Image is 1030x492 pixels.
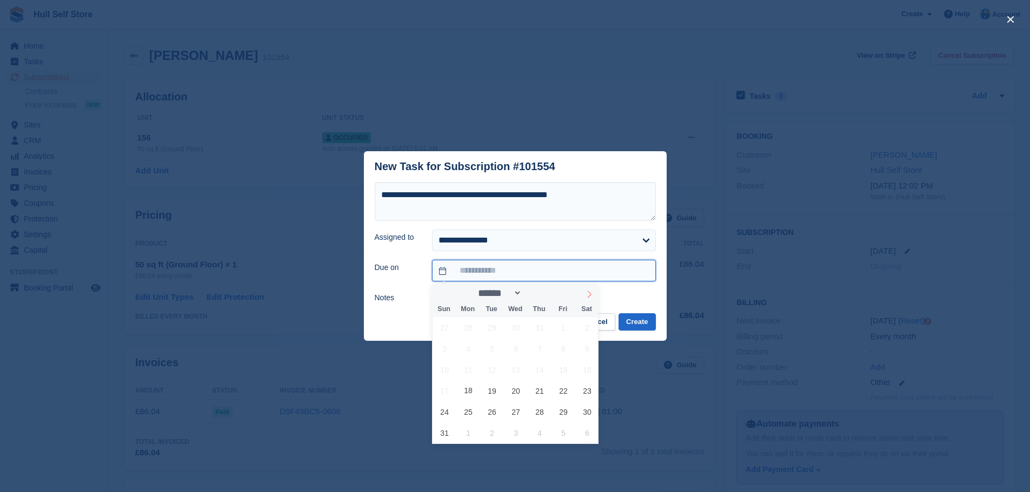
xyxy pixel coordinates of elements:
[576,380,597,401] span: August 23, 2025
[456,306,480,313] span: Mon
[529,317,550,338] span: July 31, 2025
[375,262,420,273] label: Due on
[553,422,574,443] span: September 5, 2025
[506,380,527,401] span: August 20, 2025
[458,317,479,338] span: July 28, 2025
[529,401,550,422] span: August 28, 2025
[434,359,455,380] span: August 10, 2025
[475,287,522,299] select: Month
[551,306,575,313] span: Fri
[576,422,597,443] span: September 6, 2025
[482,317,503,338] span: July 29, 2025
[576,401,597,422] span: August 30, 2025
[375,232,420,243] label: Assigned to
[576,338,597,359] span: August 9, 2025
[434,422,455,443] span: August 31, 2025
[553,338,574,359] span: August 8, 2025
[434,401,455,422] span: August 24, 2025
[522,287,556,299] input: Year
[482,380,503,401] span: August 19, 2025
[619,313,655,331] button: Create
[458,422,479,443] span: September 1, 2025
[503,306,527,313] span: Wed
[482,401,503,422] span: August 26, 2025
[480,306,503,313] span: Tue
[482,422,503,443] span: September 2, 2025
[434,317,455,338] span: July 27, 2025
[375,160,555,173] div: New Task for Subscription #101554
[482,359,503,380] span: August 12, 2025
[506,338,527,359] span: August 6, 2025
[506,401,527,422] span: August 27, 2025
[482,338,503,359] span: August 5, 2025
[553,359,574,380] span: August 15, 2025
[529,422,550,443] span: September 4, 2025
[576,359,597,380] span: August 16, 2025
[458,401,479,422] span: August 25, 2025
[576,317,597,338] span: August 2, 2025
[375,292,420,304] label: Notes
[434,380,455,401] span: August 17, 2025
[458,338,479,359] span: August 4, 2025
[527,306,551,313] span: Thu
[553,401,574,422] span: August 29, 2025
[529,338,550,359] span: August 7, 2025
[434,338,455,359] span: August 3, 2025
[458,380,479,401] span: August 18, 2025
[529,359,550,380] span: August 14, 2025
[506,359,527,380] span: August 13, 2025
[575,306,599,313] span: Sat
[458,359,479,380] span: August 11, 2025
[553,317,574,338] span: August 1, 2025
[553,380,574,401] span: August 22, 2025
[432,306,456,313] span: Sun
[529,380,550,401] span: August 21, 2025
[1002,11,1019,28] button: close
[506,422,527,443] span: September 3, 2025
[506,317,527,338] span: July 30, 2025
